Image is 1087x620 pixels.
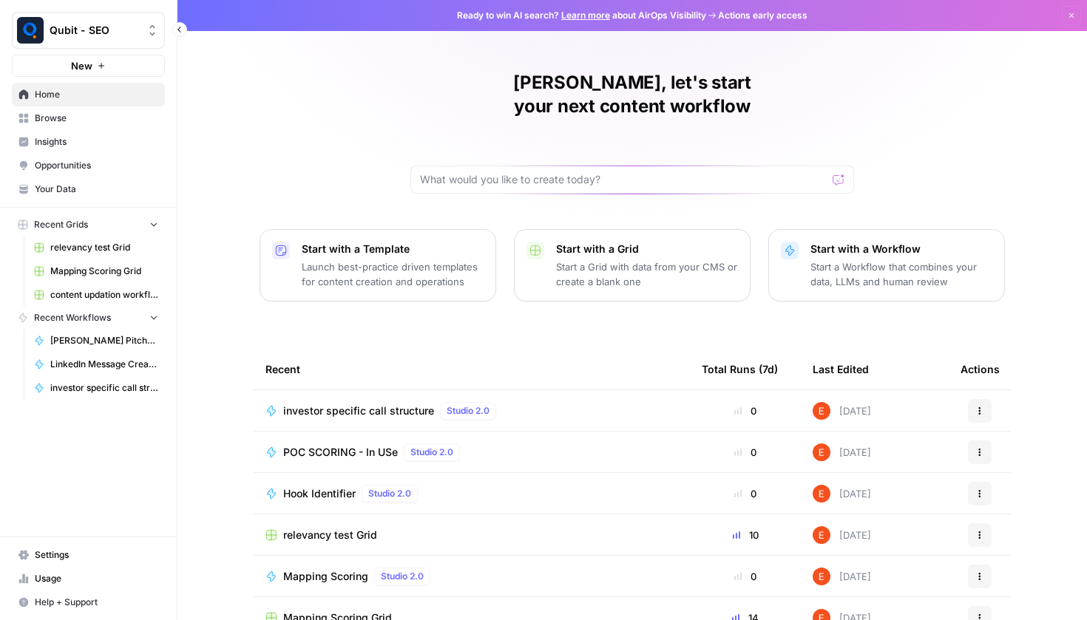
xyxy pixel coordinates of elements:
div: 0 [702,445,789,460]
div: [DATE] [813,568,871,585]
button: Start with a WorkflowStart a Workflow that combines your data, LLMs and human review [768,229,1005,302]
span: Recent Workflows [34,311,111,324]
div: Last Edited [813,349,869,389]
div: 0 [702,403,789,418]
span: Home [35,88,158,101]
span: Hook Identifier [283,486,356,501]
a: Learn more [561,10,610,21]
span: Studio 2.0 [368,487,411,500]
span: Qubit - SEO [50,23,139,38]
input: What would you like to create today? [420,172,827,187]
a: Your Data [12,177,165,201]
button: Workspace: Qubit - SEO [12,12,165,49]
a: relevancy test Grid [265,528,678,542]
span: content updation workflow [50,288,158,302]
div: Actions [961,349,1000,389]
div: 0 [702,486,789,501]
div: 10 [702,528,789,542]
span: Ready to win AI search? about AirOps Visibility [457,9,706,22]
img: ajf8yqgops6ssyjpn8789yzw4nvp [813,526,830,544]
a: Hook IdentifierStudio 2.0 [265,485,678,503]
span: Help + Support [35,596,158,609]
h1: [PERSON_NAME], let's start your next content workflow [410,71,854,118]
button: New [12,55,165,77]
button: Help + Support [12,590,165,614]
p: Start with a Grid [556,242,738,256]
a: Mapping Scoring Grid [27,259,165,283]
a: Mapping ScoringStudio 2.0 [265,568,678,585]
span: Recent Grids [34,218,88,231]
a: investor specific call structureStudio 2.0 [265,402,678,420]
div: [DATE] [813,526,871,544]
a: content updation workflow [27,283,165,307]
span: POC SCORING - In USe [283,445,398,460]
div: Total Runs (7d) [702,349,778,389]
span: Studio 2.0 [410,446,453,459]
a: POC SCORING - In USeStudio 2.0 [265,443,678,461]
div: 0 [702,569,789,584]
span: Actions early access [718,9,807,22]
button: Start with a GridStart a Grid with data from your CMS or create a blank one [514,229,751,302]
span: Insights [35,135,158,149]
a: Home [12,83,165,106]
span: LinkedIn Message Creator Strategic Early Stage Companies - Phase 3 [50,358,158,371]
p: Start a Grid with data from your CMS or create a blank one [556,259,738,289]
span: Usage [35,572,158,585]
img: ajf8yqgops6ssyjpn8789yzw4nvp [813,485,830,503]
div: Recent [265,349,678,389]
img: Qubit - SEO Logo [17,17,44,44]
div: [DATE] [813,402,871,420]
button: Recent Grids [12,214,165,236]
img: ajf8yqgops6ssyjpn8789yzw4nvp [813,443,830,461]
span: Studio 2.0 [447,404,490,418]
a: investor specific call structure [27,376,165,400]
span: investor specific call structure [283,403,434,418]
span: Your Data [35,183,158,196]
span: Studio 2.0 [381,570,424,583]
div: [DATE] [813,485,871,503]
p: Start a Workflow that combines your data, LLMs and human review [810,259,992,289]
span: investor specific call structure [50,381,158,395]
a: Insights [12,130,165,154]
a: LinkedIn Message Creator Strategic Early Stage Companies - Phase 3 [27,352,165,376]
a: Settings [12,543,165,567]
span: relevancy test Grid [50,241,158,254]
span: New [71,58,92,73]
span: Settings [35,548,158,562]
button: Recent Workflows [12,307,165,329]
span: Opportunities [35,159,158,172]
img: ajf8yqgops6ssyjpn8789yzw4nvp [813,568,830,585]
p: Start with a Workflow [810,242,992,256]
a: Browse [12,106,165,130]
div: [DATE] [813,443,871,461]
span: relevancy test Grid [283,528,377,542]
p: Launch best-practice driven templates for content creation and operations [302,259,484,289]
img: ajf8yqgops6ssyjpn8789yzw4nvp [813,402,830,420]
a: relevancy test Grid [27,236,165,259]
span: Browse [35,112,158,125]
a: Opportunities [12,154,165,177]
button: Start with a TemplateLaunch best-practice driven templates for content creation and operations [260,229,496,302]
a: [PERSON_NAME] PitchBot [27,329,165,352]
span: [PERSON_NAME] PitchBot [50,334,158,347]
p: Start with a Template [302,242,484,256]
span: Mapping Scoring [283,569,368,584]
span: Mapping Scoring Grid [50,265,158,278]
a: Usage [12,567,165,590]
